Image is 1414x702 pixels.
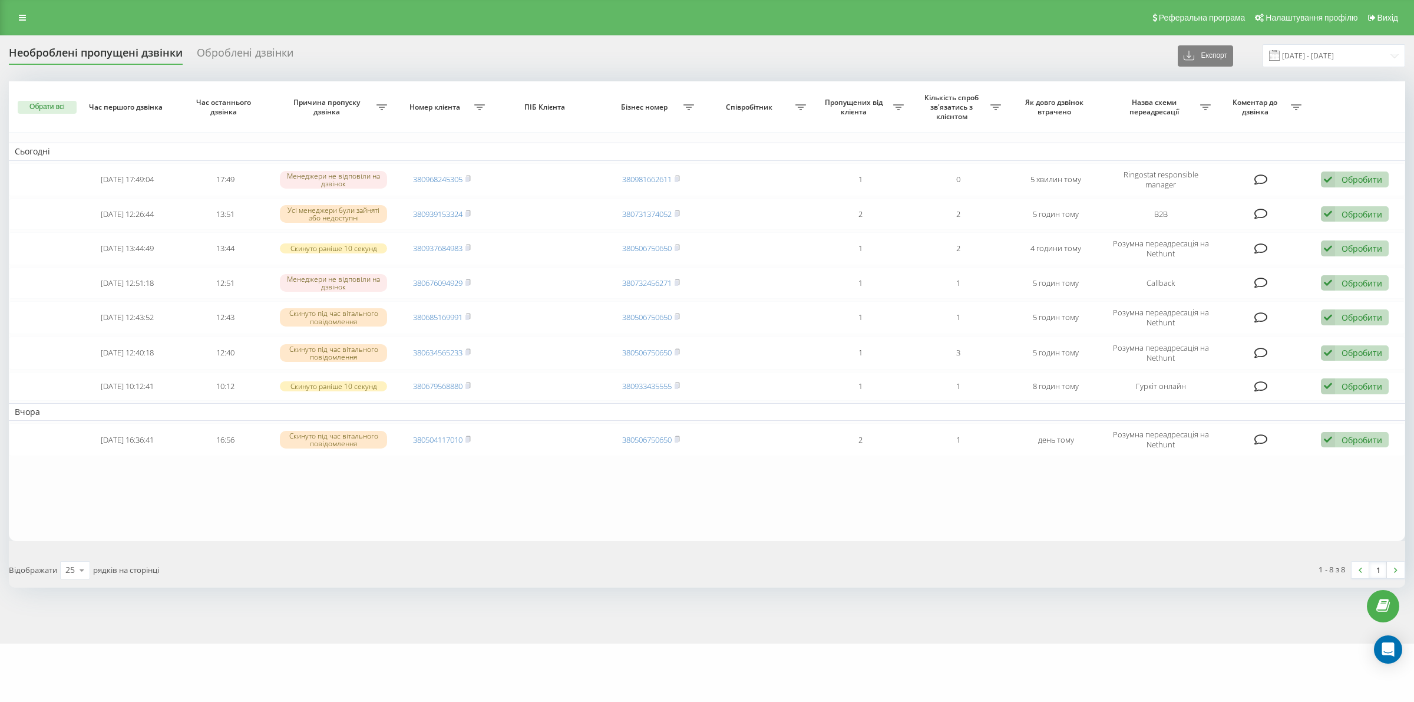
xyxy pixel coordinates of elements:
span: ПІБ Клієнта [501,103,592,112]
div: Обробити [1342,243,1382,254]
td: 5 хвилин тому [1007,163,1105,196]
td: 13:44 [176,232,274,265]
div: Обробити [1342,312,1382,323]
span: Реферальна програма [1159,13,1245,22]
a: 380506750650 [622,347,672,358]
a: 1 [1369,562,1387,578]
td: 13:51 [176,199,274,230]
td: [DATE] 10:12:41 [79,372,177,401]
button: Обрати всі [18,101,77,114]
span: Співробітник [706,103,795,112]
td: B2B [1105,199,1217,230]
td: 3 [910,337,1007,370]
td: 1 [812,232,910,265]
a: 380933435555 [622,381,672,391]
td: 1 [910,372,1007,401]
span: рядків на сторінці [91,565,156,575]
td: 1 [812,372,910,401]
div: Обробити [1342,278,1382,289]
div: Менеджери не відповіли на дзвінок [280,274,386,292]
div: Оброблені дзвінки [197,47,293,65]
div: Обробити [1342,381,1382,392]
div: Обробити [1342,174,1382,185]
div: Усі менеджери були зайняті або недоступні [280,205,386,223]
div: Необроблені пропущені дзвінки [9,47,183,65]
td: Ringostat responsible manager [1105,163,1217,196]
td: 2 [812,199,910,230]
a: 380634565233 [413,347,462,358]
a: 380939153324 [413,209,462,219]
span: Час першого дзвінка [89,103,166,112]
td: Розумна переадресація на Nethunt [1105,337,1217,370]
td: 2 [910,232,1007,265]
a: 380731374052 [622,209,672,219]
span: Причина пропуску дзвінка [280,98,376,116]
span: Пропущених від клієнта [818,98,893,116]
td: [DATE] 16:36:41 [79,423,177,456]
td: Гуркіт онлайн [1105,372,1217,401]
div: Менеджери не відповіли на дзвінок [280,171,386,189]
span: Налаштування профілю [1266,13,1357,22]
td: [DATE] 17:49:04 [79,163,177,196]
div: Обробити [1342,434,1382,446]
td: [DATE] 12:43:52 [79,301,177,334]
button: Експорт [1178,45,1233,67]
td: 1 [812,301,910,334]
td: 1 [910,301,1007,334]
a: 380968245305 [413,174,462,184]
td: [DATE] 12:26:44 [79,199,177,230]
td: 8 годин тому [1007,372,1105,401]
td: 5 годин тому [1007,301,1105,334]
td: день тому [1007,423,1105,456]
td: Сьогодні [9,143,1405,160]
div: Скинуто раніше 10 секунд [280,243,386,253]
a: 380679568880 [413,381,462,391]
span: Час останнього дзвінка [187,98,264,116]
a: 380685169991 [413,312,462,322]
td: 5 годин тому [1007,337,1105,370]
div: Скинуто під час вітального повідомлення [280,431,386,449]
td: Вчора [9,403,1405,421]
span: Номер клієнта [399,103,474,112]
td: 12:43 [176,301,274,334]
span: Вихід [1377,13,1398,22]
span: Відображати [9,565,56,575]
td: 1 [910,423,1007,456]
td: 4 години тому [1007,232,1105,265]
td: 1 [812,337,910,370]
td: 2 [910,199,1007,230]
div: Скинуто під час вітального повідомлення [280,308,386,326]
a: 380504117010 [413,434,462,445]
a: 380506750650 [622,243,672,253]
td: 1 [812,268,910,299]
span: Кількість спроб зв'язатись з клієнтом [916,93,991,121]
div: Скинуто раніше 10 секунд [280,381,386,391]
td: Callback [1105,268,1217,299]
div: 25 [64,564,74,576]
a: 380937684983 [413,243,462,253]
td: 16:56 [176,423,274,456]
span: Як довго дзвінок втрачено [1017,98,1095,116]
td: 17:49 [176,163,274,196]
td: 5 годин тому [1007,268,1105,299]
div: Скинуто під час вітального повідомлення [280,344,386,362]
td: Розумна переадресація на Nethunt [1105,423,1217,456]
a: 380676094929 [413,278,462,288]
div: Обробити [1342,347,1382,358]
td: 2 [812,423,910,456]
td: [DATE] 12:40:18 [79,337,177,370]
td: Розумна переадресація на Nethunt [1105,232,1217,265]
td: 12:51 [176,268,274,299]
td: 10:12 [176,372,274,401]
td: 0 [910,163,1007,196]
div: Open Intercom Messenger [1374,635,1402,664]
span: Назва схеми переадресації [1111,98,1200,116]
td: [DATE] 13:44:49 [79,232,177,265]
a: 380732456271 [622,278,672,288]
td: 1 [910,268,1007,299]
span: Бізнес номер [608,103,683,112]
a: 380506750650 [622,312,672,322]
div: Обробити [1342,209,1382,220]
td: 1 [812,163,910,196]
td: Розумна переадресація на Nethunt [1105,301,1217,334]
